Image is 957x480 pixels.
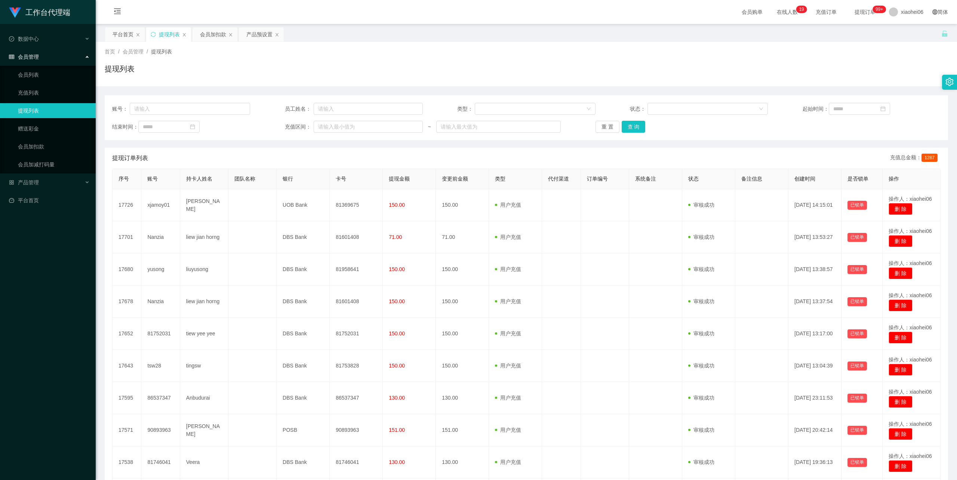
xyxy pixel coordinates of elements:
span: 银行 [283,176,293,182]
span: 操作 [889,176,899,182]
button: 已锁单 [847,394,867,403]
td: 17643 [113,350,141,382]
td: 150.00 [436,189,489,221]
td: 150.00 [436,318,489,350]
td: 130.00 [436,382,489,414]
p: 9 [801,6,804,13]
span: 71.00 [389,234,402,240]
td: [DATE] 20:42:14 [788,414,841,446]
span: 员工姓名： [285,105,314,113]
i: 图标: check-circle-o [9,36,14,41]
span: 操作人：xiaohei06 [889,357,932,363]
span: 操作人：xiaohei06 [889,228,932,234]
button: 已锁单 [847,329,867,338]
span: 充值区间： [285,123,314,131]
td: Nanzia [141,221,180,253]
p: 1 [799,6,801,13]
span: 状态： [630,105,647,113]
span: 审核成功 [688,266,714,272]
td: 81753828 [330,350,383,382]
td: 81601408 [330,221,383,253]
span: 系统备注 [635,176,656,182]
span: 审核成功 [688,234,714,240]
td: 86537347 [141,382,180,414]
td: 81746041 [330,446,383,479]
td: Anbudurai [180,382,228,414]
span: 账号： [112,105,130,113]
span: 1287 [921,154,938,162]
i: 图标: unlock [941,30,948,37]
td: DBS Bank [277,221,330,253]
a: 图标: dashboard平台首页 [9,193,90,208]
span: 用户充值 [495,427,521,433]
button: 删 除 [889,235,913,247]
a: 会员加减打码量 [18,157,90,172]
span: 充值订单 [812,9,840,15]
button: 删 除 [889,267,913,279]
input: 请输入 [130,103,250,115]
td: [PERSON_NAME] [180,414,228,446]
td: Veera [180,446,228,479]
input: 请输入最小值为 [314,121,423,133]
span: 用户充值 [495,298,521,304]
span: ~ [423,123,436,131]
span: 操作人：xiaohei06 [889,196,932,202]
span: 卡号 [336,176,346,182]
span: 用户充值 [495,363,521,369]
button: 已锁单 [847,361,867,370]
span: 类型 [495,176,505,182]
td: [DATE] 19:36:13 [788,446,841,479]
td: 71.00 [436,221,489,253]
td: 17726 [113,189,141,221]
td: 130.00 [436,446,489,479]
td: Nanzia [141,286,180,318]
span: 代付渠道 [548,176,569,182]
span: 备注信息 [741,176,762,182]
h1: 工作台代理端 [25,0,70,24]
i: 图标: calendar [880,106,886,111]
span: 150.00 [389,266,405,272]
i: 图标: close [228,33,233,37]
td: DBS Bank [277,446,330,479]
span: 操作人：xiaohei06 [889,324,932,330]
span: 用户充值 [495,202,521,208]
div: 平台首页 [113,27,133,41]
td: UOB Bank [277,189,330,221]
span: 是否锁单 [847,176,868,182]
span: 变更前金额 [442,176,468,182]
span: 序号 [119,176,129,182]
span: 审核成功 [688,427,714,433]
td: 81752031 [330,318,383,350]
span: / [118,49,120,55]
td: [DATE] 13:38:57 [788,253,841,286]
i: 图标: down [587,107,591,112]
span: 持卡人姓名 [186,176,212,182]
div: 充值总金额： [890,154,941,163]
span: 在线人数 [773,9,801,15]
span: 数据中心 [9,36,39,42]
button: 删 除 [889,460,913,472]
input: 请输入 [314,103,423,115]
button: 查 询 [622,121,646,133]
button: 已锁单 [847,265,867,274]
span: 审核成功 [688,330,714,336]
span: 审核成功 [688,395,714,401]
span: 用户充值 [495,266,521,272]
td: DBS Bank [277,350,330,382]
span: 用户充值 [495,330,521,336]
i: 图标: global [932,9,938,15]
span: 审核成功 [688,363,714,369]
button: 删 除 [889,364,913,376]
td: liuyusong [180,253,228,286]
span: 操作人：xiaohei06 [889,260,932,266]
td: [DATE] 13:37:54 [788,286,841,318]
td: tsw28 [141,350,180,382]
button: 删 除 [889,332,913,344]
i: 图标: appstore-o [9,180,14,185]
td: 81752031 [141,318,180,350]
span: 用户充值 [495,459,521,465]
span: 150.00 [389,363,405,369]
span: 类型： [457,105,475,113]
sup: 981 [873,6,886,13]
td: [DATE] 13:17:00 [788,318,841,350]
